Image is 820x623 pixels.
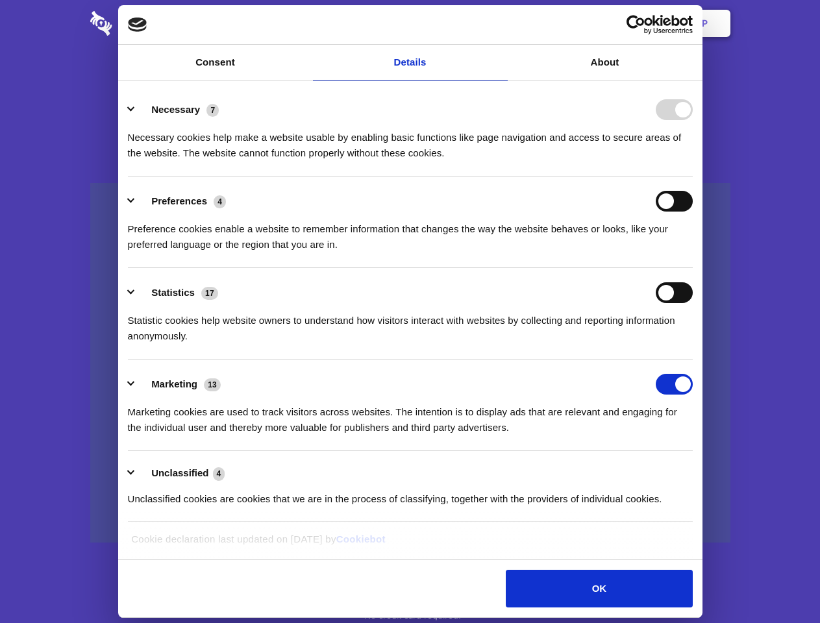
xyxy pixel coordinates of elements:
a: Pricing [381,3,438,43]
label: Necessary [151,104,200,115]
h1: Eliminate Slack Data Loss. [90,58,730,105]
a: Consent [118,45,313,80]
span: 4 [213,467,225,480]
div: Statistic cookies help website owners to understand how visitors interact with websites by collec... [128,303,693,344]
div: Necessary cookies help make a website usable by enabling basic functions like page navigation and... [128,120,693,161]
span: 17 [201,287,218,300]
label: Marketing [151,378,197,389]
button: Preferences (4) [128,191,234,212]
a: Details [313,45,508,80]
button: Necessary (7) [128,99,227,120]
button: Statistics (17) [128,282,227,303]
div: Unclassified cookies are cookies that we are in the process of classifying, together with the pro... [128,482,693,507]
button: Marketing (13) [128,374,229,395]
iframe: Drift Widget Chat Controller [755,558,804,607]
span: 13 [204,378,221,391]
a: Cookiebot [336,533,386,544]
button: OK [506,570,692,607]
img: logo-wordmark-white-trans-d4663122ce5f474addd5e946df7df03e33cb6a1c49d2221995e7729f52c070b2.svg [90,11,201,36]
a: Wistia video thumbnail [90,183,730,543]
span: 7 [206,104,219,117]
button: Unclassified (4) [128,465,233,482]
a: Usercentrics Cookiebot - opens in a new window [579,15,693,34]
div: Marketing cookies are used to track visitors across websites. The intention is to display ads tha... [128,395,693,435]
h4: Auto-redaction of sensitive data, encrypted data sharing and self-destructing private chats. Shar... [90,118,730,161]
div: Cookie declaration last updated on [DATE] by [121,531,699,557]
img: logo [128,18,147,32]
div: Preference cookies enable a website to remember information that changes the way the website beha... [128,212,693,252]
label: Preferences [151,195,207,206]
a: Contact [527,3,586,43]
label: Statistics [151,287,195,298]
a: Login [589,3,645,43]
span: 4 [214,195,226,208]
a: About [508,45,702,80]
